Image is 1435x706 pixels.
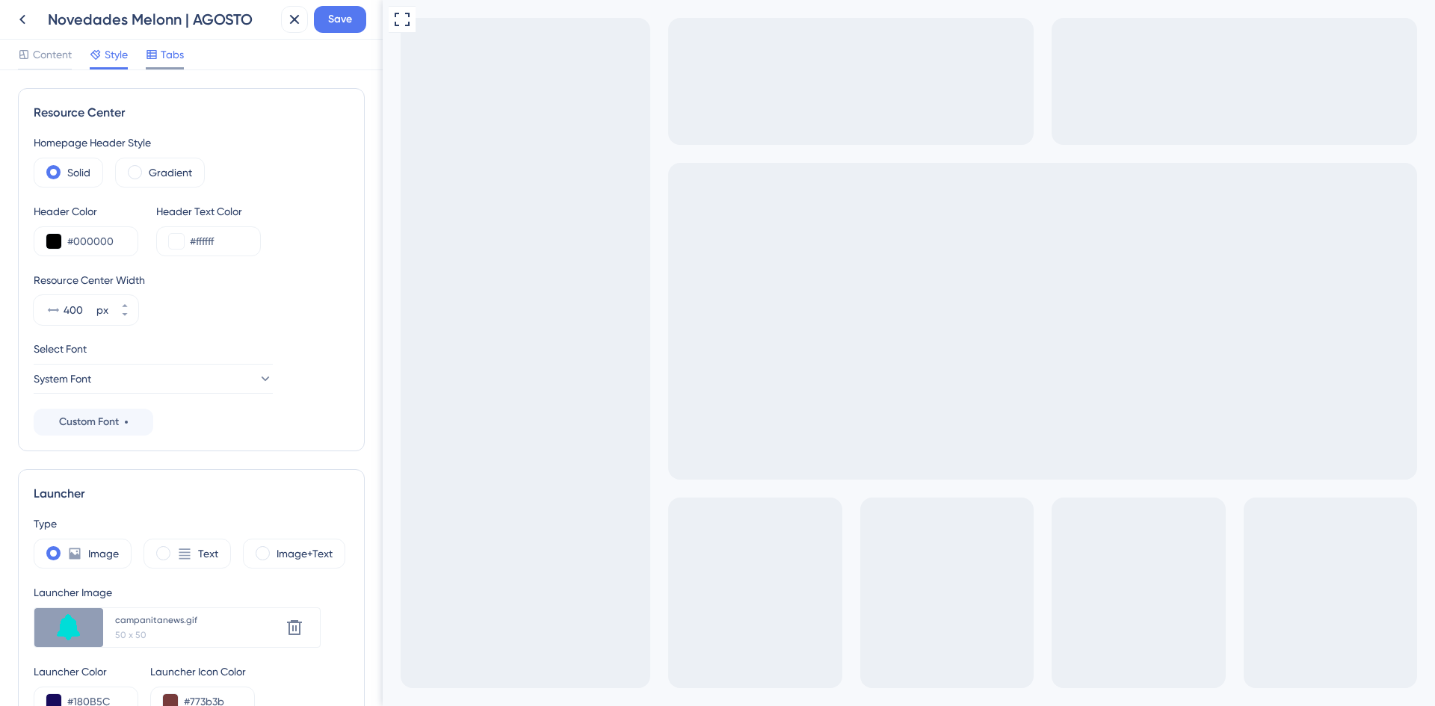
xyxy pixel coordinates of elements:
span: System Font [34,370,91,388]
span: Content [33,46,72,64]
img: launcher-image-alternative-text [19,4,48,34]
img: file-1752098801585.gif [50,609,87,646]
input: px [64,301,93,319]
div: Type [34,515,349,533]
label: Gradient [149,164,192,182]
button: px [111,310,138,325]
div: Select Font [34,340,349,358]
button: Custom Font [34,409,153,436]
div: Header Color [34,202,138,220]
div: Resource Center Width [34,271,349,289]
label: Image+Text [277,545,333,563]
div: 3 [64,14,71,26]
span: Custom Font [59,413,119,431]
div: px [96,301,108,319]
div: Launcher Image [34,583,321,601]
div: campanitanews.gif [115,614,280,626]
div: Resource Center [34,104,349,122]
button: Save [314,6,366,33]
div: Homepage Header Style [34,134,349,152]
div: Novedades Melonn | AGOSTO [48,9,275,30]
div: Launcher [34,485,349,503]
span: Tabs [161,46,184,64]
span: Save [328,10,352,28]
button: px [111,295,138,310]
button: System Font [34,364,273,394]
div: Launcher Icon Color [150,663,255,681]
span: Style [105,46,128,64]
div: Header Text Color [156,202,261,220]
div: Launcher Color [34,663,138,681]
div: 50 x 50 [115,629,281,641]
label: Text [198,545,218,563]
label: Image [88,545,119,563]
label: Solid [67,164,90,182]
